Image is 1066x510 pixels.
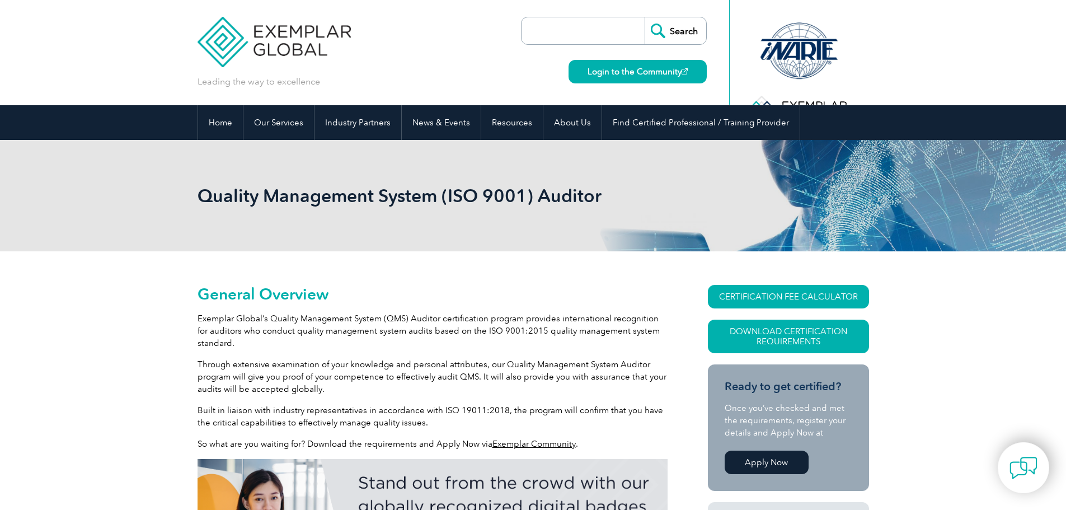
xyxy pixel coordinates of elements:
[708,285,869,308] a: CERTIFICATION FEE CALCULATOR
[198,76,320,88] p: Leading the way to excellence
[198,285,668,303] h2: General Overview
[725,451,809,474] a: Apply Now
[198,358,668,395] p: Through extensive examination of your knowledge and personal attributes, our Quality Management S...
[243,105,314,140] a: Our Services
[1009,454,1037,482] img: contact-chat.png
[569,60,707,83] a: Login to the Community
[602,105,800,140] a: Find Certified Professional / Training Provider
[725,402,852,439] p: Once you’ve checked and met the requirements, register your details and Apply Now at
[198,185,627,207] h1: Quality Management System (ISO 9001) Auditor
[198,404,668,429] p: Built in liaison with industry representatives in accordance with ISO 19011:2018, the program wil...
[645,17,706,44] input: Search
[725,380,852,394] h3: Ready to get certified?
[543,105,602,140] a: About Us
[198,105,243,140] a: Home
[314,105,401,140] a: Industry Partners
[481,105,543,140] a: Resources
[198,312,668,349] p: Exemplar Global’s Quality Management System (QMS) Auditor certification program provides internat...
[492,439,576,449] a: Exemplar Community
[682,68,688,74] img: open_square.png
[198,438,668,450] p: So what are you waiting for? Download the requirements and Apply Now via .
[402,105,481,140] a: News & Events
[708,320,869,353] a: Download Certification Requirements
